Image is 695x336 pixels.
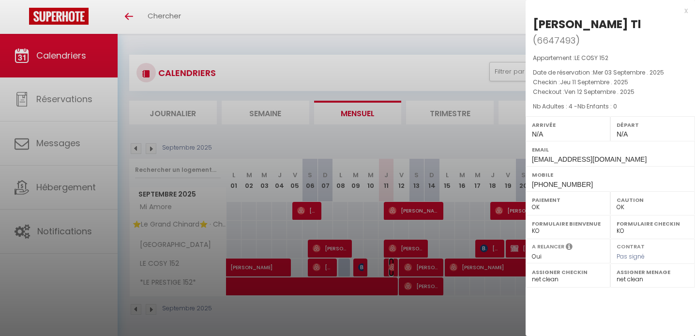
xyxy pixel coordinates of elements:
[532,130,543,138] span: N/A
[533,87,688,97] p: Checkout :
[532,243,564,251] label: A relancer
[593,68,664,76] span: Mer 03 Septembre . 2025
[532,267,604,277] label: Assigner Checkin
[532,145,689,154] label: Email
[532,219,604,229] label: Formulaire Bienvenue
[533,102,617,110] span: Nb Adultes : 4 -
[537,34,575,46] span: 6647493
[566,243,573,253] i: Sélectionner OUI si vous souhaiter envoyer les séquences de messages post-checkout
[574,54,608,62] span: LE COSY 152
[533,77,688,87] p: Checkin :
[533,33,580,47] span: ( )
[617,243,645,249] label: Contrat
[532,181,593,188] span: [PHONE_NUMBER]
[617,130,628,138] span: N/A
[532,170,689,180] label: Mobile
[532,120,604,130] label: Arrivée
[533,68,688,77] p: Date de réservation :
[617,195,689,205] label: Caution
[526,5,688,16] div: x
[8,4,37,33] button: Ouvrir le widget de chat LiveChat
[617,219,689,229] label: Formulaire Checkin
[617,120,689,130] label: Départ
[533,16,641,32] div: [PERSON_NAME] Tl
[560,78,628,86] span: Jeu 11 Septembre . 2025
[617,267,689,277] label: Assigner Menage
[532,195,604,205] label: Paiement
[564,88,635,96] span: Ven 12 Septembre . 2025
[577,102,617,110] span: Nb Enfants : 0
[654,292,688,329] iframe: Chat
[533,53,688,63] p: Appartement :
[532,155,647,163] span: [EMAIL_ADDRESS][DOMAIN_NAME]
[617,252,645,260] span: Pas signé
